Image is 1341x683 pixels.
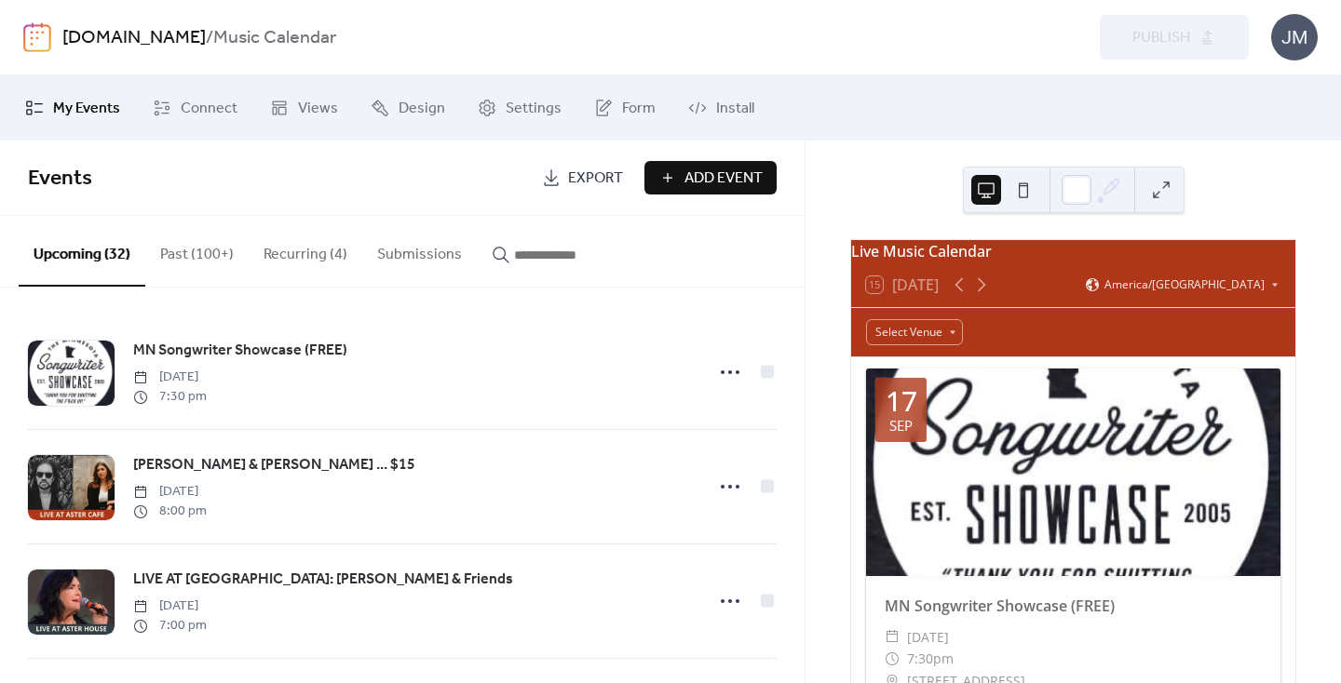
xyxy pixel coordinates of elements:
div: Sep [889,419,913,433]
span: [DATE] [133,368,207,387]
div: Live Music Calendar [851,240,1295,262]
span: America/[GEOGRAPHIC_DATA] [1104,279,1265,290]
b: Music Calendar [213,20,336,56]
span: MN Songwriter Showcase (FREE) [133,340,347,362]
a: Install [674,83,768,133]
div: JM [1271,14,1318,60]
span: 7:00 pm [133,616,207,636]
button: Past (100+) [145,216,249,285]
a: Form [580,83,670,133]
a: LIVE AT [GEOGRAPHIC_DATA]: [PERSON_NAME] & Friends [133,568,513,592]
span: Form [622,98,656,120]
span: 7:30 pm [133,387,207,407]
img: logo [23,22,51,52]
span: Views [298,98,338,120]
b: / [206,20,213,56]
span: My Events [53,98,120,120]
span: Settings [506,98,562,120]
a: Design [357,83,459,133]
span: Export [568,167,623,190]
button: Submissions [362,216,477,285]
button: Add Event [644,161,777,194]
span: [DATE] [907,626,949,649]
span: [DATE] [133,482,207,502]
span: 8:00 pm [133,502,207,521]
div: ​ [885,626,900,649]
button: Upcoming (32) [19,216,145,287]
span: [DATE] [133,596,207,616]
a: [DOMAIN_NAME] [62,20,206,56]
span: Add Event [684,167,763,190]
a: Connect [139,83,251,133]
a: Views [256,83,352,133]
a: [PERSON_NAME] & [PERSON_NAME] ... $15 [133,453,415,477]
a: Export [528,161,637,194]
span: Design [399,98,445,120]
div: 17 [886,387,917,415]
span: 7:30pm [907,648,954,670]
span: Events [28,158,92,199]
a: My Events [11,83,134,133]
a: MN Songwriter Showcase (FREE) [885,596,1115,616]
div: ​ [885,648,900,670]
a: MN Songwriter Showcase (FREE) [133,339,347,363]
span: LIVE AT [GEOGRAPHIC_DATA]: [PERSON_NAME] & Friends [133,569,513,591]
span: Install [716,98,754,120]
span: [PERSON_NAME] & [PERSON_NAME] ... $15 [133,454,415,476]
a: Settings [464,83,576,133]
button: Recurring (4) [249,216,362,285]
span: Connect [181,98,237,120]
